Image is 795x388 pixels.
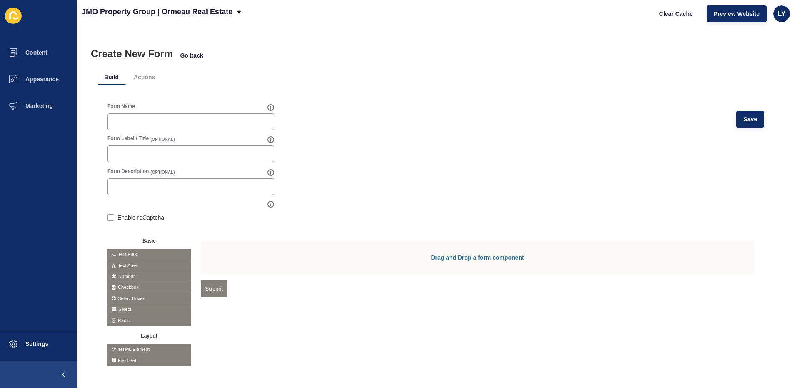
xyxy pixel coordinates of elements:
button: Layout [107,330,191,340]
span: LY [778,10,786,18]
span: Number [107,271,191,282]
button: Clear Cache [652,5,700,22]
button: Go back [180,51,203,60]
span: Select [107,304,191,315]
button: Submit [201,280,227,297]
li: Actions [127,70,162,85]
button: Save [736,111,764,128]
span: Text Area [107,260,191,271]
span: Field Set [107,355,191,366]
span: HTML Element [107,344,191,355]
span: Clear Cache [659,10,693,18]
span: Preview Website [714,10,760,18]
span: (OPTIONAL) [150,137,175,143]
label: Form Description [107,168,149,175]
p: JMO Property Group | Ormeau Real Estate [82,1,232,22]
div: Drag and Drop a form component [201,241,754,274]
h1: Create New Form [91,48,173,60]
span: Checkbox [107,282,191,293]
span: Text Field [107,249,191,260]
li: Build [97,70,125,85]
span: Save [743,115,757,123]
button: Basic [107,235,191,245]
span: Radio [107,315,191,326]
span: (OPTIONAL) [150,170,175,175]
label: Form Label / Title [107,135,149,142]
button: Preview Website [707,5,767,22]
label: Form Name [107,103,135,110]
span: Select Boxes [107,293,191,304]
label: Enable reCaptcha [117,213,164,222]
